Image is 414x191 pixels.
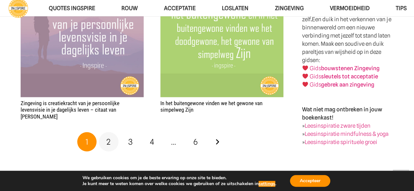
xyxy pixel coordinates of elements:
span: 6 [193,137,197,147]
a: Gidsbouwstenen Zingeving [310,65,380,72]
strong: gebrek aan zingeving [321,81,374,88]
a: Leesinspiratie zware tijden [305,122,370,129]
a: Pagina 3 [120,132,140,152]
a: Leesinspiratie spirituele groei [305,139,377,145]
span: … [164,132,184,152]
a: In het buitengewone vinden we het gewone van simpelweg Zijn [160,100,262,113]
span: Loslaten [222,5,248,11]
a: Zingeving is creatiekracht van je persoonlijke levensvisie in je dagelijks leven – citaat van [PE... [21,100,119,120]
button: Accepteer [290,175,330,187]
a: Terug naar top [393,170,409,186]
span: Acceptatie [164,5,196,11]
span: VERMOEIDHEID [330,5,369,11]
span: QUOTES INGSPIRE [49,5,95,11]
span: 4 [150,137,154,147]
a: Leesinspiratie mindfulness & yoga [305,131,388,137]
p: We gebruiken cookies om je de beste ervaring op onze site te bieden. [82,175,276,181]
img: ❤ [302,82,308,87]
strong: Wat niet mag ontbreken in jouw boekenkast! [302,106,382,121]
a: Pagina 2 [99,132,118,152]
img: ❤ [302,73,308,79]
strong: bouwstenen Zingeving [321,65,380,72]
strong: . [311,16,312,23]
span: ROUW [121,5,138,11]
span: Zingeving [275,5,303,11]
a: Gidssleutels tot acceptatie [310,73,378,80]
p: » » » [302,105,393,146]
a: Pagina 6 [186,132,205,152]
span: 1 [85,137,88,147]
span: Pagina 1 [77,132,97,152]
p: Je kunt meer te weten komen over welke cookies we gebruiken of ze uitschakelen in . [82,181,276,187]
strong: sleutels tot acceptatie [321,73,378,80]
a: Pagina 4 [142,132,162,152]
span: 3 [128,137,133,147]
a: Gidsgebrek aan zingeving [310,81,374,88]
button: settings [259,181,275,187]
span: 2 [106,137,111,147]
img: ❤ [302,65,308,71]
span: TIPS [395,5,406,11]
